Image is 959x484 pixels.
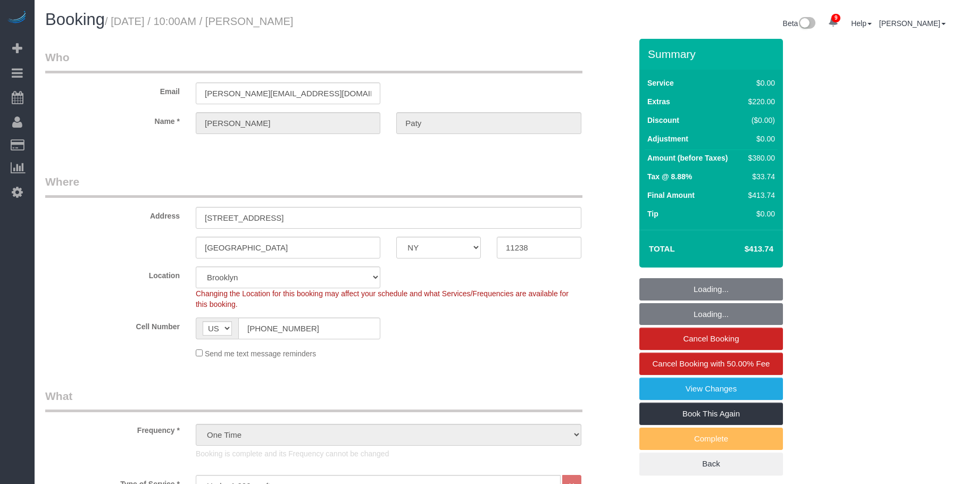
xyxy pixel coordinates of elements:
[37,318,188,332] label: Cell Number
[639,453,783,475] a: Back
[648,48,778,60] h3: Summary
[649,244,675,253] strong: Total
[37,82,188,97] label: Email
[647,171,692,182] label: Tax @ 8.88%
[647,78,674,88] label: Service
[823,11,844,34] a: 9
[238,318,380,339] input: Cell Number
[831,14,840,22] span: 9
[497,237,581,258] input: Zip Code
[37,207,188,221] label: Address
[783,19,816,28] a: Beta
[647,153,728,163] label: Amount (before Taxes)
[105,15,293,27] small: / [DATE] / 10:00AM / [PERSON_NAME]
[713,245,773,254] h4: $413.74
[45,388,582,412] legend: What
[744,78,775,88] div: $0.00
[744,133,775,144] div: $0.00
[653,359,770,368] span: Cancel Booking with 50.00% Fee
[798,17,815,31] img: New interface
[45,10,105,29] span: Booking
[639,378,783,400] a: View Changes
[196,289,569,308] span: Changing the Location for this booking may affect your schedule and what Services/Frequencies are...
[396,112,581,134] input: Last Name
[744,96,775,107] div: $220.00
[647,190,695,201] label: Final Amount
[851,19,872,28] a: Help
[45,174,582,198] legend: Where
[647,115,679,126] label: Discount
[744,171,775,182] div: $33.74
[196,448,581,459] p: Booking is complete and its Frequency cannot be changed
[6,11,28,26] img: Automaid Logo
[196,82,380,104] input: Email
[744,190,775,201] div: $413.74
[744,115,775,126] div: ($0.00)
[744,153,775,163] div: $380.00
[196,112,380,134] input: First Name
[45,49,582,73] legend: Who
[647,133,688,144] label: Adjustment
[205,349,316,358] span: Send me text message reminders
[37,421,188,436] label: Frequency *
[196,237,380,258] input: City
[639,403,783,425] a: Book This Again
[37,112,188,127] label: Name *
[647,208,658,219] label: Tip
[879,19,946,28] a: [PERSON_NAME]
[647,96,670,107] label: Extras
[744,208,775,219] div: $0.00
[37,266,188,281] label: Location
[639,353,783,375] a: Cancel Booking with 50.00% Fee
[639,328,783,350] a: Cancel Booking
